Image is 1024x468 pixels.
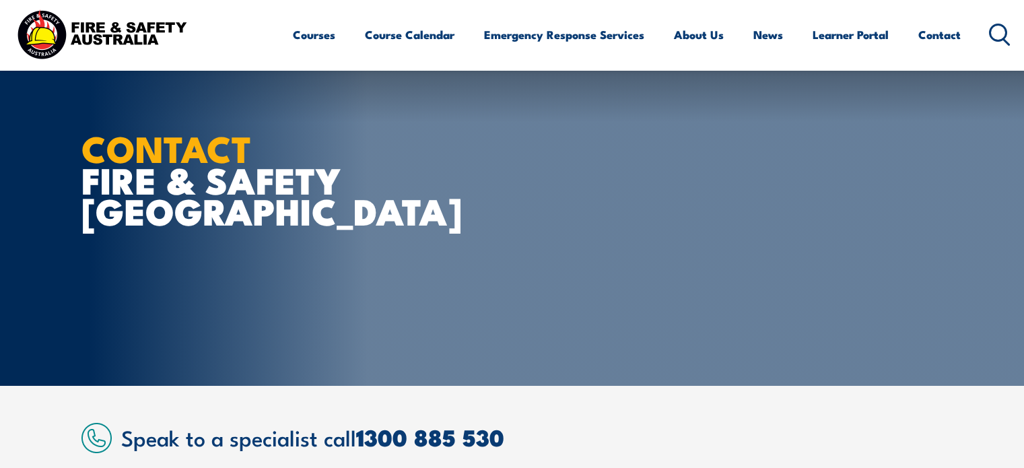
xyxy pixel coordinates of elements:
a: Learner Portal [813,17,889,53]
a: 1300 885 530 [356,419,504,455]
strong: CONTACT [81,119,252,175]
a: Courses [293,17,335,53]
a: Course Calendar [365,17,454,53]
a: About Us [674,17,724,53]
h1: FIRE & SAFETY [GEOGRAPHIC_DATA] [81,132,414,226]
a: News [753,17,783,53]
a: Emergency Response Services [484,17,644,53]
a: Contact [918,17,961,53]
h2: Speak to a specialist call [121,425,943,449]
